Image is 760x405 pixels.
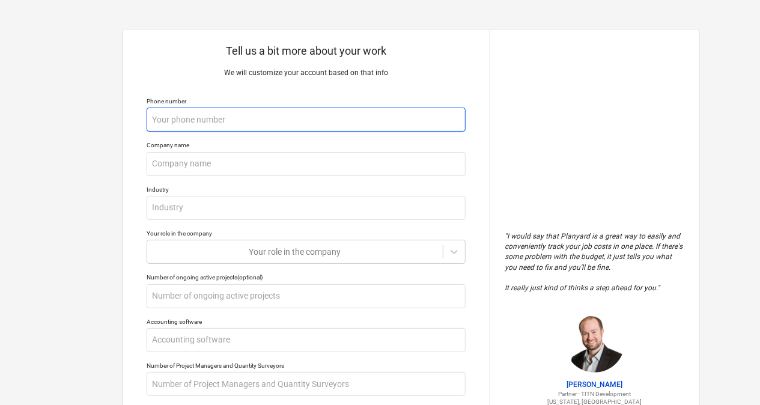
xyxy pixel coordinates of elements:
div: Phone number [147,97,466,105]
input: Industry [147,196,466,220]
div: Your role in the company [147,230,466,237]
input: Accounting software [147,328,466,352]
iframe: Chat Widget [700,347,760,405]
p: " I would say that Planyard is a great way to easily and conveniently track your job costs in one... [505,231,685,293]
img: Jordan Cohen [565,312,625,373]
input: Number of ongoing active projects [147,284,466,308]
div: Industry [147,186,466,193]
div: Number of Project Managers and Quantity Surveyors [147,362,466,370]
div: Company name [147,141,466,149]
div: Accounting software [147,318,466,326]
input: Company name [147,152,466,176]
p: Partner - TITN Development [505,390,685,398]
div: Number of ongoing active projects (optional) [147,273,466,281]
p: [PERSON_NAME] [505,380,685,390]
p: Tell us a bit more about your work [147,44,466,58]
p: We will customize your account based on that info [147,68,466,78]
input: Number of Project Managers and Quantity Surveyors [147,372,466,396]
input: Your phone number [147,108,466,132]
